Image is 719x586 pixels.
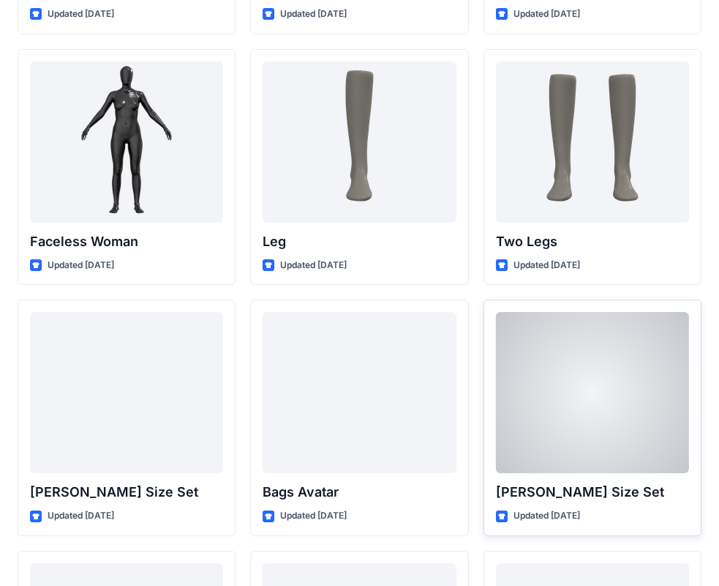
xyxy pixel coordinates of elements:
[513,7,580,22] p: Updated [DATE]
[30,312,223,473] a: Oliver Size Set
[496,482,689,502] p: [PERSON_NAME] Size Set
[263,312,456,473] a: Bags Avatar
[263,231,456,252] p: Leg
[263,62,456,223] a: Leg
[30,62,223,223] a: Faceless Woman
[263,482,456,502] p: Bags Avatar
[496,62,689,223] a: Two Legs
[30,231,223,252] p: Faceless Woman
[496,312,689,473] a: Olivia Size Set
[496,231,689,252] p: Two Legs
[513,258,580,273] p: Updated [DATE]
[280,7,347,22] p: Updated [DATE]
[48,508,114,524] p: Updated [DATE]
[280,258,347,273] p: Updated [DATE]
[48,258,114,273] p: Updated [DATE]
[513,508,580,524] p: Updated [DATE]
[48,7,114,22] p: Updated [DATE]
[30,482,223,502] p: [PERSON_NAME] Size Set
[280,508,347,524] p: Updated [DATE]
